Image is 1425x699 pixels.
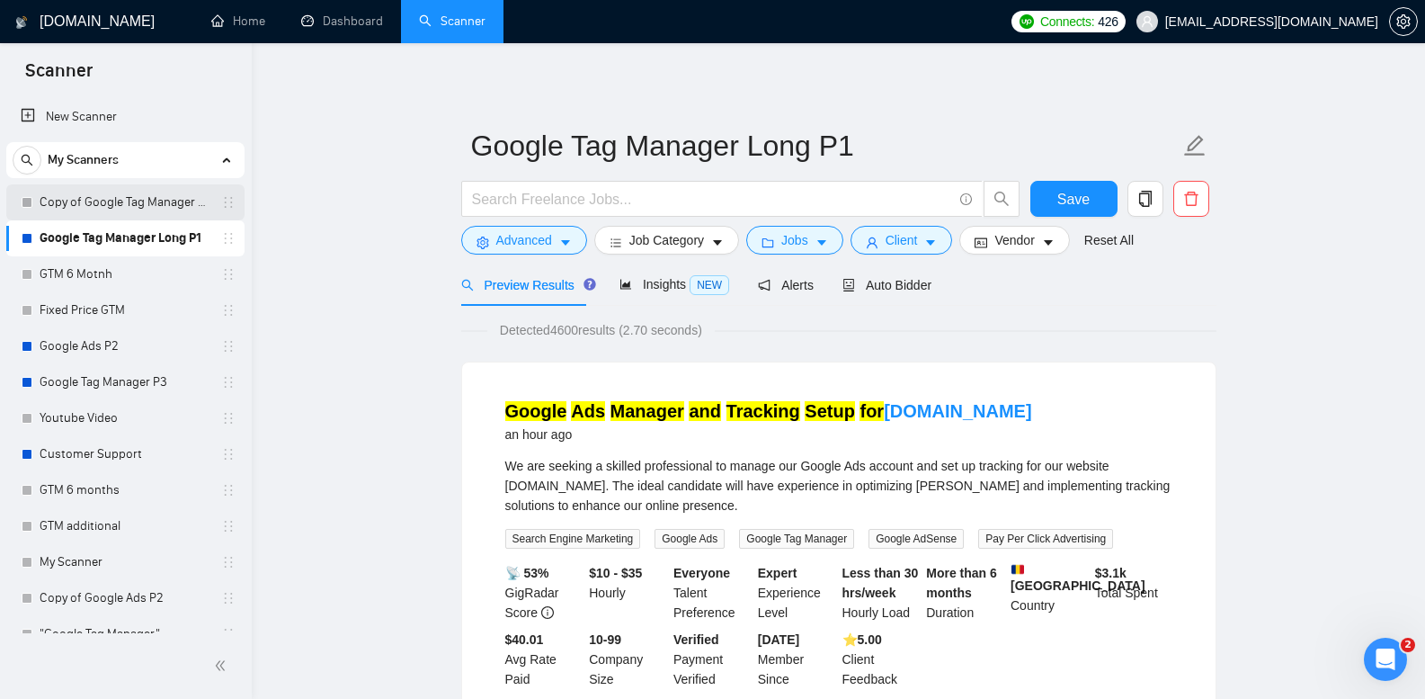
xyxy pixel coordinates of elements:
a: dashboardDashboard [301,13,383,29]
a: New Scanner [21,99,230,135]
span: holder [221,519,236,533]
div: Duration [922,563,1007,623]
mark: Manager [610,401,684,421]
span: caret-down [711,236,724,249]
b: [GEOGRAPHIC_DATA] [1011,563,1145,593]
span: caret-down [1042,236,1055,249]
span: holder [221,231,236,246]
a: Google Ads Manager and Tracking Setup for[DOMAIN_NAME] [505,401,1032,421]
div: Member Since [754,630,839,689]
a: searchScanner [419,13,485,29]
input: Search Freelance Jobs... [472,188,952,211]
span: 2 [1401,638,1415,652]
button: setting [1389,7,1418,36]
span: idcard [975,236,987,249]
span: setting [1390,14,1417,29]
span: holder [221,447,236,462]
div: Experience Level [754,563,839,623]
span: holder [221,195,236,210]
span: holder [221,483,236,497]
mark: for [859,401,884,421]
span: edit [1183,134,1207,157]
span: Alerts [758,278,814,292]
a: Customer Support [40,436,210,472]
span: Google AdSense [868,529,964,549]
button: copy [1127,181,1163,217]
span: Client [886,230,918,250]
span: Jobs [781,230,808,250]
a: Reset All [1084,230,1134,250]
span: holder [221,375,236,390]
span: caret-down [924,236,937,249]
button: Save [1030,181,1118,217]
li: New Scanner [6,99,245,135]
button: settingAdvancedcaret-down [461,226,587,255]
span: holder [221,411,236,426]
a: Copy of Google Ads P2 [40,580,210,616]
mark: Setup [805,401,855,421]
button: search [984,181,1020,217]
button: folderJobscaret-down [746,226,843,255]
span: info-circle [541,606,554,619]
img: upwork-logo.png [1020,14,1034,29]
b: $ 3.1k [1095,566,1127,580]
span: copy [1128,191,1162,207]
span: Preview Results [461,278,591,292]
a: Google Tag Manager P3 [40,364,210,400]
span: My Scanners [48,142,119,178]
div: Client Feedback [839,630,923,689]
img: logo [15,8,28,37]
button: userClientcaret-down [851,226,953,255]
button: delete [1173,181,1209,217]
button: barsJob Categorycaret-down [594,226,739,255]
a: My Scanner [40,544,210,580]
span: folder [761,236,774,249]
a: Google Tag Manager Long P1 [40,220,210,256]
span: search [13,154,40,166]
a: "Google Tag Manager" [40,616,210,652]
a: Google Ads P2 [40,328,210,364]
div: GigRadar Score [502,563,586,623]
a: setting [1389,14,1418,29]
span: area-chart [619,278,632,291]
b: 📡 53% [505,566,549,580]
span: search [461,279,474,291]
b: More than 6 months [926,566,997,600]
span: Scanner [11,58,107,95]
span: search [984,191,1019,207]
span: Pay Per Click Advertising [978,529,1113,549]
iframe: Intercom live chat [1364,638,1407,681]
span: Google Tag Manager [739,529,854,549]
b: Verified [673,632,719,647]
div: Talent Preference [670,563,754,623]
span: setting [476,236,489,249]
b: ⭐️ 5.00 [842,632,882,647]
span: info-circle [960,193,972,205]
mark: Ads [571,401,605,421]
a: GTM 6 Motnh [40,256,210,292]
a: Youtube Video [40,400,210,436]
div: Avg Rate Paid [502,630,586,689]
div: Country [1007,563,1091,623]
span: Detected 4600 results (2.70 seconds) [487,320,715,340]
span: 426 [1098,12,1118,31]
span: caret-down [815,236,828,249]
span: Vendor [994,230,1034,250]
span: holder [221,339,236,354]
span: delete [1174,191,1208,207]
a: GTM 6 months [40,472,210,508]
span: Advanced [496,230,552,250]
span: Insights [619,277,729,291]
span: holder [221,267,236,282]
span: Auto Bidder [842,278,931,292]
span: double-left [214,657,232,675]
mark: Google [505,401,567,421]
div: Hourly Load [839,563,923,623]
b: $40.01 [505,632,544,647]
img: 🇷🇴 [1011,563,1024,576]
a: homeHome [211,13,265,29]
span: user [866,236,878,249]
a: Copy of Google Tag Manager Long P1 [40,184,210,220]
input: Scanner name... [471,123,1180,168]
b: 10-99 [589,632,621,647]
